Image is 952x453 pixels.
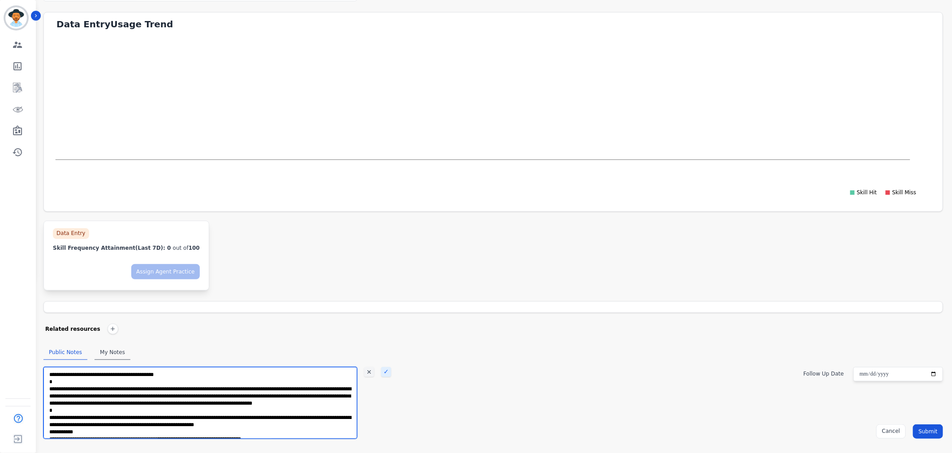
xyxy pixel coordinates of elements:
[56,18,943,30] div: Data Entry Usage Trend
[364,367,374,377] div: ✕
[108,324,118,334] div: +
[45,324,100,334] div: Related resources
[892,190,917,196] text: Skill Miss
[857,190,877,196] text: Skill Hit
[913,424,943,439] button: Submit
[53,228,89,239] div: Data Entry
[131,264,200,279] button: Assign Agent Practice
[804,371,844,377] label: Follow Up Date
[53,244,200,252] div: Skill Frequency Attainment 0 100
[43,345,87,360] div: Public Notes
[5,7,27,29] img: Bordered avatar
[135,245,165,251] span: (Last 7D):
[876,424,906,439] button: Cancel
[381,367,391,377] div: ✓
[173,245,189,251] span: out of
[95,345,130,360] div: My Notes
